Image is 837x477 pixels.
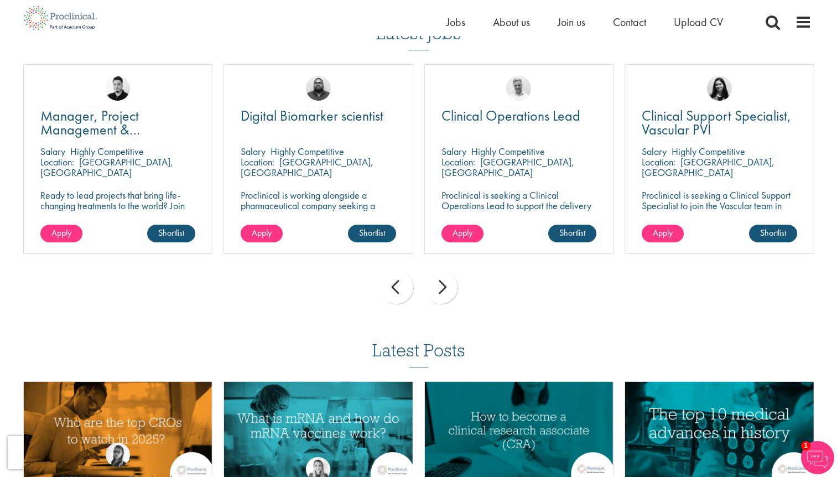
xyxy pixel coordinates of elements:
span: Clinical Support Specialist, Vascular PVI [642,106,791,139]
img: Indre Stankeviciute [707,76,732,101]
span: Salary [40,145,65,158]
span: Location: [441,155,475,168]
img: Theodora Savlovschi - Wicks [106,443,130,467]
p: Proclinical is seeking a Clinical Support Specialist to join the Vascular team in [GEOGRAPHIC_DAT... [642,190,797,242]
span: Manager, Project Management & Operational Delivery [40,106,159,153]
img: Ashley Bennett [306,76,331,101]
img: Joshua Bye [506,76,531,101]
a: Manager, Project Management & Operational Delivery [40,109,196,137]
div: next [424,271,458,304]
div: prev [380,271,413,304]
h3: Latest Posts [372,341,465,367]
span: Apply [252,227,272,239]
p: Highly Competitive [471,145,545,158]
span: Salary [441,145,466,158]
a: Digital Biomarker scientist [241,109,396,123]
a: Shortlist [147,225,195,242]
span: Salary [642,145,667,158]
p: Ready to lead projects that bring life-changing treatments to the world? Join our client at the f... [40,190,196,242]
iframe: reCAPTCHA [8,436,149,469]
span: Apply [653,227,673,239]
a: Upload CV [674,15,723,29]
span: Location: [241,155,274,168]
p: Highly Competitive [70,145,144,158]
a: Apply [40,225,82,242]
span: Location: [642,155,675,168]
span: 1 [801,441,810,450]
a: Clinical Support Specialist, Vascular PVI [642,109,797,137]
a: Shortlist [348,225,396,242]
p: [GEOGRAPHIC_DATA], [GEOGRAPHIC_DATA] [40,155,173,179]
a: Shortlist [548,225,596,242]
p: [GEOGRAPHIC_DATA], [GEOGRAPHIC_DATA] [642,155,774,179]
a: Contact [613,15,646,29]
p: Highly Competitive [672,145,745,158]
a: About us [493,15,530,29]
span: Digital Biomarker scientist [241,106,383,125]
p: Proclinical is seeking a Clinical Operations Lead to support the delivery of clinical trials in o... [441,190,597,221]
p: [GEOGRAPHIC_DATA], [GEOGRAPHIC_DATA] [241,155,373,179]
a: Join us [558,15,585,29]
img: Anderson Maldonado [105,76,130,101]
span: Clinical Operations Lead [441,106,580,125]
span: Location: [40,155,74,168]
p: Proclinical is working alongside a pharmaceutical company seeking a Digital Biomarker Scientist t... [241,190,396,242]
a: Shortlist [749,225,797,242]
span: Salary [241,145,266,158]
a: Jobs [446,15,465,29]
span: Apply [453,227,472,239]
a: Apply [642,225,684,242]
a: Clinical Operations Lead [441,109,597,123]
p: Highly Competitive [271,145,344,158]
a: Apply [241,225,283,242]
a: Apply [441,225,484,242]
span: Apply [51,227,71,239]
img: Chatbot [801,441,834,474]
p: [GEOGRAPHIC_DATA], [GEOGRAPHIC_DATA] [441,155,574,179]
